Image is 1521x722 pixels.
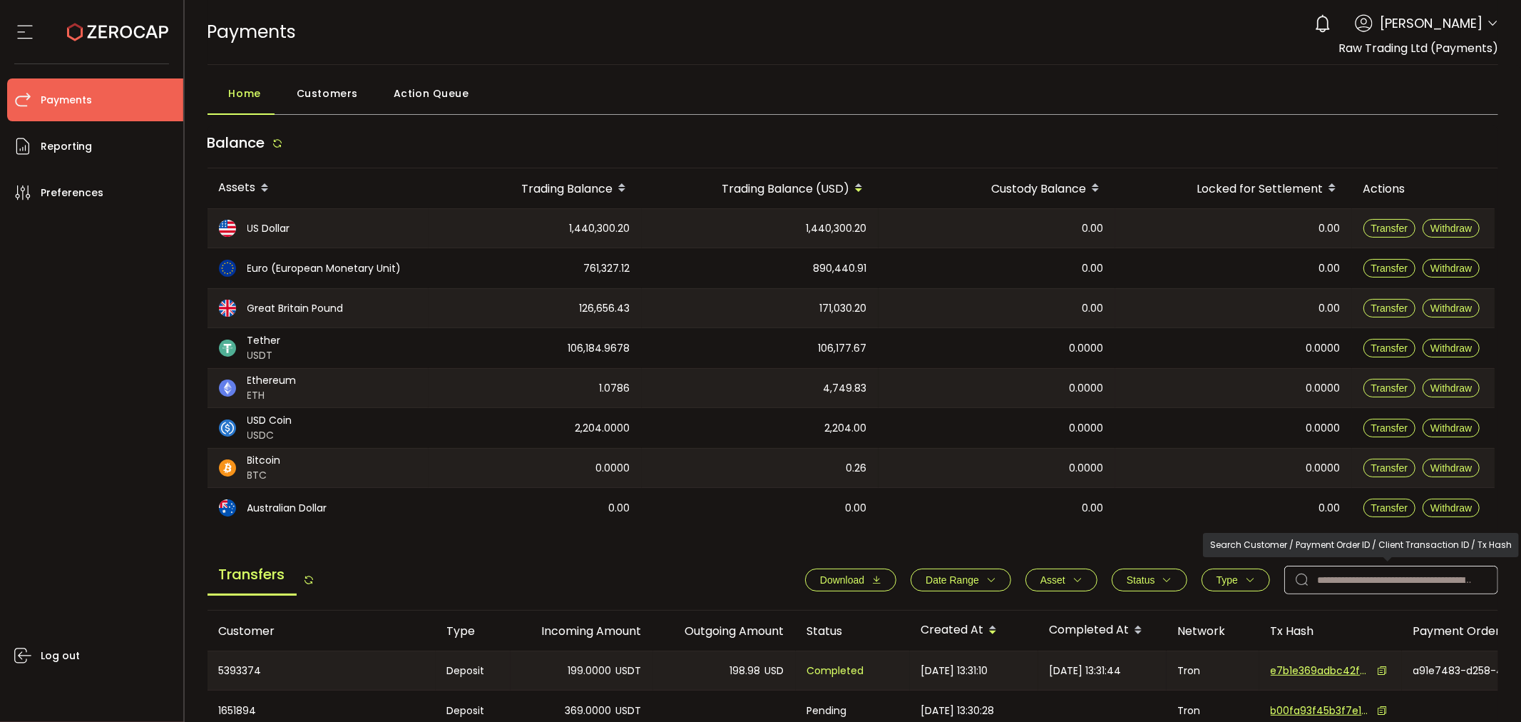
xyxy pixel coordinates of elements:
span: USDT [616,703,642,719]
span: USDC [247,428,292,443]
span: Withdraw [1430,422,1472,434]
span: 2,204.00 [825,420,867,437]
div: Locked for Settlement [1115,176,1352,200]
span: ETH [247,388,297,403]
span: USD Coin [247,413,292,428]
span: 171,030.20 [820,300,867,317]
span: 0.26 [846,460,867,477]
span: [DATE] 13:31:44 [1050,663,1122,679]
button: Transfer [1363,459,1416,477]
span: Ethereum [247,373,297,388]
span: Bitcoin [247,453,281,468]
span: 0.00 [1082,500,1104,517]
div: Tx Hash [1259,623,1402,639]
button: Withdraw [1423,339,1480,357]
img: eur_portfolio.svg [219,260,236,277]
span: Completed [807,663,864,679]
span: Type [1217,574,1238,586]
span: Payments [41,90,92,111]
span: Pending [807,703,847,719]
div: Incoming Amount [511,623,653,639]
button: Transfer [1363,419,1416,437]
span: 199.0000 [568,663,612,679]
span: Raw Trading Ltd (Payments) [1338,40,1498,56]
img: gbp_portfolio.svg [219,300,236,317]
span: 0.00 [1319,300,1341,317]
button: Transfer [1363,499,1416,517]
iframe: Chat Widget [1356,568,1521,722]
span: USDT [616,663,642,679]
div: Assets [208,176,429,200]
span: 0.0000 [1070,420,1104,437]
span: 126,656.43 [580,300,630,317]
button: Withdraw [1423,259,1480,278]
span: Payments [208,19,297,44]
button: Withdraw [1423,419,1480,437]
img: usdt_portfolio.svg [219,340,236,357]
span: 1.0786 [600,380,630,397]
button: Withdraw [1423,459,1480,477]
button: Status [1112,569,1187,591]
span: Withdraw [1430,302,1472,314]
span: 198.98 [730,663,761,679]
span: 106,177.67 [819,340,867,357]
div: Deposit [436,651,511,690]
span: 0.0000 [1306,460,1341,477]
button: Withdraw [1423,299,1480,317]
button: Transfer [1363,219,1416,238]
div: Custody Balance [879,176,1115,200]
span: Status [1127,574,1155,586]
button: Download [805,569,896,591]
span: 0.0000 [1306,380,1341,397]
span: Euro (European Monetary Unit) [247,261,401,276]
div: Trading Balance (USD) [642,176,879,200]
span: [DATE] 13:31:10 [921,663,988,679]
span: 761,327.12 [584,260,630,277]
span: 369.0000 [565,703,612,719]
button: Withdraw [1423,219,1480,238]
span: e7b1e369adbc42fe61e1271664de26fb0456c8d66bba9bdb8d20019e1286993a [1271,663,1371,678]
button: Withdraw [1423,379,1480,397]
button: Date Range [911,569,1011,591]
span: Date Range [926,574,979,586]
span: Transfer [1371,502,1408,514]
span: Home [229,79,261,108]
div: Network [1167,623,1259,639]
div: Search Customer / Payment Order ID / Client Transaction ID / Tx Hash [1203,533,1519,557]
span: Preferences [41,183,103,203]
div: Outgoing Amount [653,623,796,639]
span: 0.0000 [1070,340,1104,357]
button: Withdraw [1423,499,1480,517]
span: 0.0000 [1070,460,1104,477]
span: 0.00 [1082,260,1104,277]
span: Balance [208,133,265,153]
div: Completed At [1038,619,1167,643]
button: Transfer [1363,339,1416,357]
img: usd_portfolio.svg [219,220,236,237]
div: Created At [910,619,1038,643]
span: Transfer [1371,462,1408,474]
span: Withdraw [1430,502,1472,514]
span: 0.0000 [1070,380,1104,397]
span: 0.0000 [1306,340,1341,357]
span: 0.0000 [1306,420,1341,437]
img: usdc_portfolio.svg [219,420,236,437]
span: 1,440,300.20 [570,220,630,237]
span: 0.00 [1319,220,1341,237]
span: Withdraw [1430,342,1472,354]
span: 0.00 [609,500,630,517]
div: Trading Balance [429,176,642,200]
span: 106,184.9678 [568,340,630,357]
button: Transfer [1363,259,1416,278]
button: Transfer [1363,299,1416,317]
span: Action Queue [394,79,469,108]
span: 1,440,300.20 [806,220,867,237]
span: Transfer [1371,302,1408,314]
span: 0.00 [1082,220,1104,237]
span: Transfer [1371,342,1408,354]
span: [DATE] 13:30:28 [921,703,995,719]
span: Log out [41,646,80,666]
span: Reporting [41,136,92,157]
span: 0.00 [1319,260,1341,277]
